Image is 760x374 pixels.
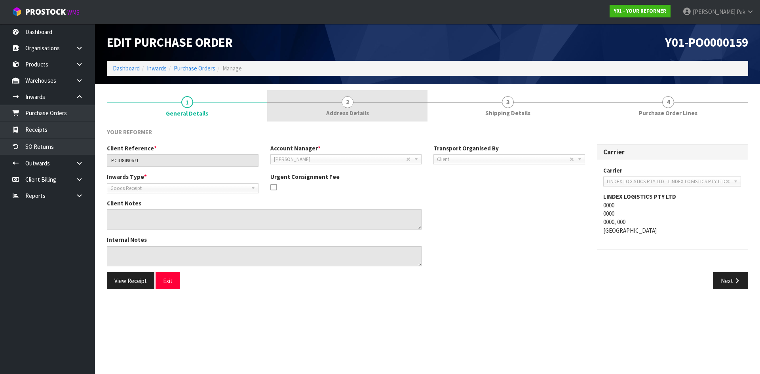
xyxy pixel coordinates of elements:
[174,65,215,72] a: Purchase Orders
[603,148,742,156] h3: Carrier
[12,7,22,17] img: cube-alt.png
[502,96,514,108] span: 3
[107,173,147,181] label: Inwards Type
[614,8,666,14] strong: Y01 - YOUR REFORMER
[662,96,674,108] span: 4
[107,154,258,167] input: Client Reference
[665,34,748,50] span: Y01-PO0000159
[107,144,157,152] label: Client Reference
[433,144,499,152] label: Transport Organised By
[110,184,248,193] span: Goods Receipt
[107,34,233,50] span: Edit Purchase Order
[107,128,152,136] span: YOUR REFORMER
[693,8,735,15] span: [PERSON_NAME]
[107,235,147,244] label: Internal Notes
[107,199,141,207] label: Client Notes
[639,109,697,117] span: Purchase Order Lines
[25,7,66,17] span: ProStock
[342,96,353,108] span: 2
[274,155,407,164] span: [PERSON_NAME]
[737,8,745,15] span: Pak
[270,144,321,152] label: Account Manager
[222,65,242,72] span: Manage
[713,272,748,289] button: Next
[610,5,671,17] a: Y01 - YOUR REFORMER
[113,65,140,72] a: Dashboard
[156,272,180,289] button: Exit
[181,96,193,108] span: 1
[326,109,369,117] span: Address Details
[147,65,167,72] a: Inwards
[607,177,726,186] span: LINDEX LOGISTICS PTY LTD - LINDEX LOGISTICS PTY LTD
[603,192,742,235] address: 0000 0000 0000, 000 [GEOGRAPHIC_DATA]
[67,9,80,16] small: WMS
[603,166,622,175] label: Carrier
[166,109,208,118] span: General Details
[270,173,340,181] label: Urgent Consignment Fee
[107,122,748,296] span: General Details
[437,155,570,164] span: Client
[485,109,530,117] span: Shipping Details
[603,193,676,200] strong: LINDEX LOGISTICS PTY LTD
[107,272,154,289] button: View Receipt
